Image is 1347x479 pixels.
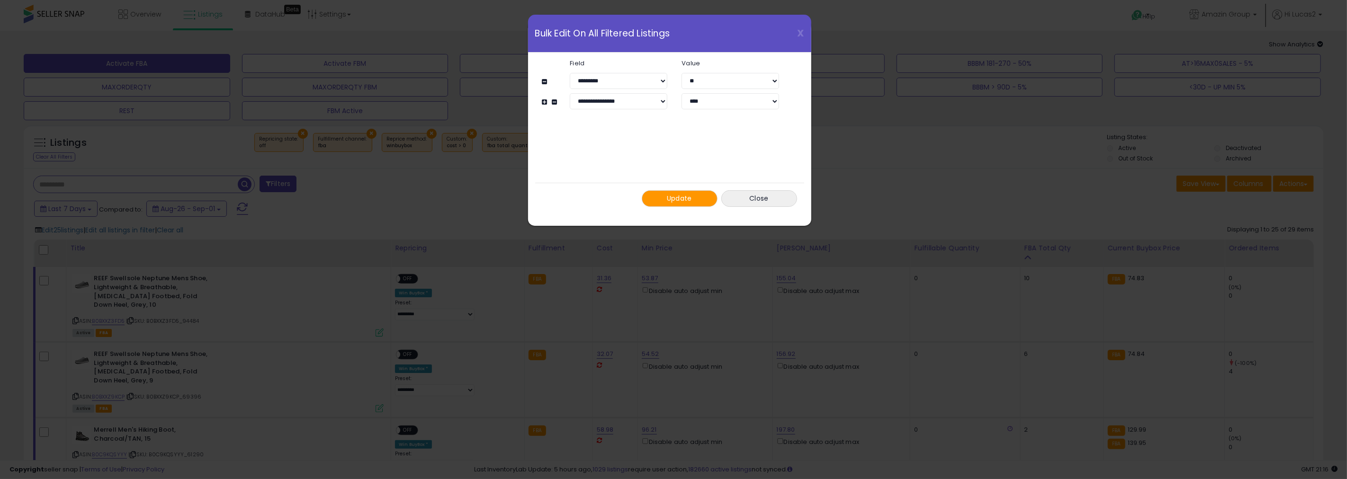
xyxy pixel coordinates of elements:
label: Field [563,60,674,66]
span: X [798,27,804,40]
span: Bulk Edit On All Filtered Listings [535,29,670,38]
button: Close [721,190,797,207]
label: Value [674,60,786,66]
span: Update [667,194,692,203]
